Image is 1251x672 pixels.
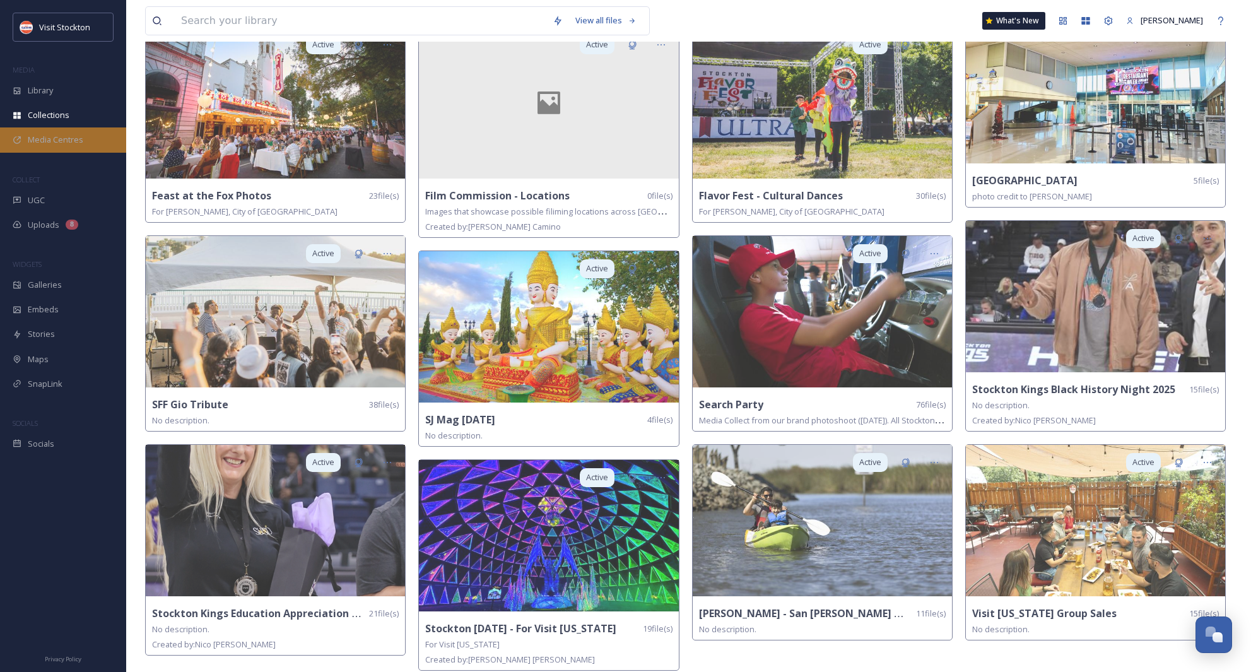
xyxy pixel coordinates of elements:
img: a15b6aa5-3680-424d-a6c0-bdea4a84fd7b.jpg [146,27,405,179]
strong: Stockton Kings Black History Night 2025 [972,382,1175,396]
span: [PERSON_NAME] [1141,15,1203,26]
div: 8 [66,220,78,230]
span: WIDGETS [13,259,42,269]
span: 4 file(s) [647,414,672,426]
span: Maps [28,353,49,365]
span: Media Centres [28,134,83,146]
span: 21 file(s) [369,608,399,620]
span: SnapLink [28,378,62,390]
span: Active [586,262,608,274]
span: For [PERSON_NAME], City of [GEOGRAPHIC_DATA] [699,206,884,217]
span: SOCIALS [13,418,38,428]
span: Created by: Nico [PERSON_NAME] [972,415,1096,426]
span: Active [586,471,608,483]
strong: Stockton Kings Education Appreciation Night 2025 [152,606,406,620]
img: SFF2024_Compressed-280.jpg [146,236,405,387]
input: Search your library [175,7,546,35]
span: Created by: [PERSON_NAME] [PERSON_NAME] [425,654,595,665]
img: unnamed.jpeg [20,21,33,33]
span: 0 file(s) [647,190,672,202]
strong: Stockton [DATE] - For Visit [US_STATE] [425,622,616,635]
img: a31f0660-758b-434c-a80c-fcc9c7c586bf.jpg [146,445,405,596]
span: Visit Stockton [39,21,90,33]
span: Active [859,456,881,468]
span: 15 file(s) [1189,384,1219,396]
span: 11 file(s) [916,608,946,620]
span: 30 file(s) [916,190,946,202]
span: No description. [425,430,483,441]
span: Media Collect from our brand photoshoot ([DATE]). All Stockton locations, all good to use for sea... [699,414,1115,426]
span: Uploads [28,219,59,231]
span: No description. [972,399,1030,411]
img: IMG_2242.JPG [966,12,1225,163]
span: Active [1132,456,1154,468]
span: 23 file(s) [369,190,399,202]
span: 19 file(s) [643,623,672,635]
strong: Flavor Fest - Cultural Dances [699,189,843,203]
span: photo credit to [PERSON_NAME] [972,191,1092,202]
span: For [PERSON_NAME], City of [GEOGRAPHIC_DATA] [152,206,338,217]
a: [PERSON_NAME] [1120,8,1209,33]
span: For Visit [US_STATE] [425,639,500,650]
span: Active [312,38,334,50]
span: No description. [152,415,209,426]
strong: [GEOGRAPHIC_DATA] [972,174,1078,187]
span: Galleries [28,279,62,291]
span: Stories [28,328,55,340]
img: 860501f0-6547-4af6-8ca2-2ecc77141f62.jpg [419,460,678,611]
a: Privacy Policy [45,651,81,666]
span: Active [312,456,334,468]
span: Privacy Policy [45,655,81,663]
span: 76 file(s) [916,399,946,411]
span: 5 file(s) [1194,175,1219,187]
span: Embeds [28,304,59,315]
span: Images that showcase possible filiming locations across [GEOGRAPHIC_DATA] and [GEOGRAPHIC_DATA] [425,205,816,217]
span: COLLECT [13,175,40,184]
button: Open Chat [1195,616,1232,653]
img: SFF2024_Compressed-404.jpg [693,27,952,179]
img: GTP_VIS-STO-2-A-4002.tif [693,445,952,596]
span: UGC [28,194,45,206]
span: Active [859,38,881,50]
span: Created by: Nico [PERSON_NAME] [152,639,276,650]
span: No description. [972,623,1030,635]
strong: Search Party [699,398,763,411]
span: Socials [28,438,54,450]
span: No description. [152,623,209,635]
span: Active [312,247,334,259]
strong: SJ Mag [DATE] [425,413,495,427]
span: Active [1132,232,1154,244]
a: What's New [982,12,1045,30]
strong: [PERSON_NAME] - San [PERSON_NAME] Magazine [699,606,944,620]
span: Created by: [PERSON_NAME] Camino [425,221,561,232]
span: 15 file(s) [1189,608,1219,620]
strong: SFF Gio Tribute [152,398,228,411]
span: Collections [28,109,69,121]
a: View all files [569,8,643,33]
span: 38 file(s) [369,399,399,411]
strong: Feast at the Fox Photos [152,189,271,203]
span: MEDIA [13,65,35,74]
strong: Film Commission - Locations [425,189,570,203]
span: No description. [699,623,756,635]
img: 84ba6dd8-97e8-489c-98d4-a159559045e5.jpg [966,221,1225,372]
img: GTP_VIS-STO-2-F-4796.tif [693,236,952,387]
img: GTP_VIS-STO-2-A-6310.tif [966,445,1225,596]
span: Library [28,85,53,97]
img: Stockton%2520Cambodian%2520Buddhist%2520Temple%2520%28Wat%2520Dharmararam%29%2520%283%29.jpg [419,251,678,403]
strong: Visit [US_STATE] Group Sales [972,606,1117,620]
span: Active [586,38,608,50]
span: Active [859,247,881,259]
